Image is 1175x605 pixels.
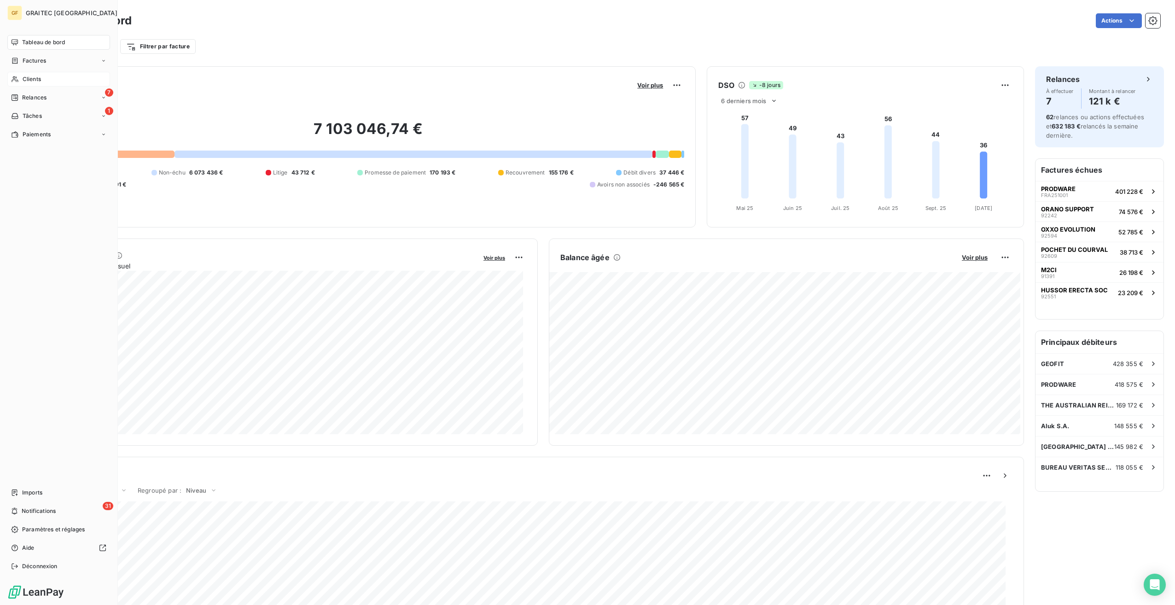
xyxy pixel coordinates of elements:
span: Aluk S.A. [1041,422,1069,430]
span: Paiements [23,130,51,139]
h6: DSO [718,80,734,91]
span: GRAITEC [GEOGRAPHIC_DATA] [26,9,117,17]
span: Montant à relancer [1089,88,1136,94]
span: Non-échu [159,169,186,177]
span: PRODWARE [1041,381,1076,388]
span: THE AUSTRALIAN REINFORCING COMPANY [1041,401,1116,409]
span: Regroupé par : [138,487,181,494]
tspan: Juil. 25 [831,205,849,211]
span: FRA251001 [1041,192,1068,198]
span: 170 193 € [430,169,455,177]
a: Aide [7,541,110,555]
tspan: Août 25 [878,205,898,211]
span: Recouvrement [506,169,545,177]
tspan: Juin 25 [783,205,802,211]
span: ORANO SUPPORT [1041,205,1094,213]
h6: Principaux débiteurs [1035,331,1163,353]
span: 118 055 € [1116,464,1143,471]
span: Notifications [22,507,56,515]
span: GEOFIT [1041,360,1064,367]
span: 74 576 € [1119,208,1143,215]
span: 148 555 € [1114,422,1143,430]
span: Imports [22,489,42,497]
button: Actions [1096,13,1142,28]
tspan: Mai 25 [737,205,754,211]
span: 632 183 € [1052,122,1080,130]
span: HUSSOR ERECTA SOC [1041,286,1108,294]
button: ORANO SUPPORT9224274 576 € [1035,201,1163,221]
span: À effectuer [1046,88,1074,94]
span: 31 [103,502,113,510]
span: 37 446 € [659,169,684,177]
span: 23 209 € [1118,289,1143,297]
span: 62 [1046,113,1053,121]
button: PRODWAREFRA251001401 228 € [1035,181,1163,201]
span: 91391 [1041,273,1054,279]
span: POCHET DU COURVAL [1041,246,1108,253]
button: Voir plus [959,253,990,262]
h6: Relances [1046,74,1080,85]
tspan: Sept. 25 [925,205,946,211]
h6: Factures échues [1035,159,1163,181]
h4: 121 k € [1089,94,1136,109]
h6: Balance âgée [560,252,610,263]
tspan: [DATE] [975,205,993,211]
span: 145 982 € [1114,443,1143,450]
span: OXXO EVOLUTION [1041,226,1095,233]
span: 169 172 € [1116,401,1143,409]
span: 26 198 € [1119,269,1143,276]
span: Tâches [23,112,42,120]
span: M2CI [1041,266,1057,273]
span: 1 [105,107,113,115]
span: Aide [22,544,35,552]
span: Voir plus [637,81,663,89]
span: -8 jours [749,81,783,89]
h4: 7 [1046,94,1074,109]
span: 428 355 € [1113,360,1143,367]
span: Promesse de paiement [365,169,426,177]
span: 6 073 436 € [189,169,223,177]
button: POCHET DU COURVAL9260938 713 € [1035,242,1163,262]
button: M2CI9139126 198 € [1035,262,1163,282]
div: Open Intercom Messenger [1144,574,1166,596]
span: Avoirs non associés [597,180,650,189]
span: -246 565 € [653,180,685,189]
span: Niveau [186,487,206,494]
span: 7 [105,88,113,97]
button: OXXO EVOLUTION9259452 785 € [1035,221,1163,242]
span: 92609 [1041,253,1057,259]
span: Paramètres et réglages [22,525,85,534]
span: Litige [273,169,288,177]
button: Filtrer par facture [120,39,196,54]
span: 52 785 € [1118,228,1143,236]
span: 38 713 € [1120,249,1143,256]
span: BUREAU VERITAS SERVICES [GEOGRAPHIC_DATA] [1041,464,1116,471]
button: Voir plus [634,81,666,89]
span: 155 176 € [549,169,574,177]
span: Relances [22,93,47,102]
span: Voir plus [483,255,505,261]
span: Déconnexion [22,562,58,570]
span: 43 712 € [291,169,315,177]
span: 418 575 € [1115,381,1143,388]
span: 401 228 € [1115,188,1143,195]
span: 92242 [1041,213,1057,218]
span: 6 derniers mois [721,97,766,105]
span: Chiffre d'affaires mensuel [52,261,477,271]
span: Tableau de bord [22,38,65,47]
span: [GEOGRAPHIC_DATA] [GEOGRAPHIC_DATA] [1041,443,1114,450]
button: HUSSOR ERECTA SOC9255123 209 € [1035,282,1163,302]
span: PRODWARE [1041,185,1076,192]
h2: 7 103 046,74 € [52,120,684,147]
img: Logo LeanPay [7,585,64,599]
span: Voir plus [962,254,988,261]
button: Voir plus [481,253,508,262]
span: 92551 [1041,294,1056,299]
span: relances ou actions effectuées et relancés la semaine dernière. [1046,113,1144,139]
span: Factures [23,57,46,65]
span: Débit divers [623,169,656,177]
span: Clients [23,75,41,83]
span: 92594 [1041,233,1057,239]
div: GF [7,6,22,20]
